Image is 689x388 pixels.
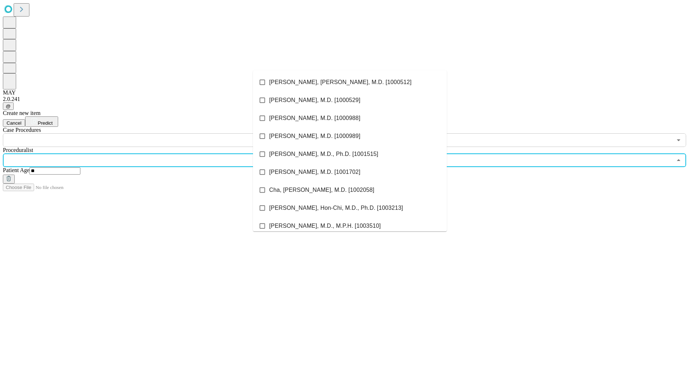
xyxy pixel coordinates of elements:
[269,114,360,123] span: [PERSON_NAME], M.D. [1000988]
[3,147,33,153] span: Proceduralist
[269,222,381,230] span: [PERSON_NAME], M.D., M.P.H. [1003510]
[269,132,360,140] span: [PERSON_NAME], M.D. [1000989]
[3,119,25,127] button: Cancel
[269,96,360,105] span: [PERSON_NAME], M.D. [1000529]
[3,96,686,102] div: 2.0.241
[3,89,686,96] div: MAY
[3,127,41,133] span: Scheduled Procedure
[3,167,29,173] span: Patient Age
[3,102,14,110] button: @
[269,78,412,87] span: [PERSON_NAME], [PERSON_NAME], M.D. [1000512]
[269,168,360,176] span: [PERSON_NAME], M.D. [1001702]
[6,120,22,126] span: Cancel
[3,110,41,116] span: Create new item
[674,135,684,145] button: Open
[269,150,378,158] span: [PERSON_NAME], M.D., Ph.D. [1001515]
[38,120,52,126] span: Predict
[25,116,58,127] button: Predict
[269,186,374,194] span: Cha, [PERSON_NAME], M.D. [1002058]
[674,155,684,165] button: Close
[6,103,11,109] span: @
[269,204,403,212] span: [PERSON_NAME], Hon-Chi, M.D., Ph.D. [1003213]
